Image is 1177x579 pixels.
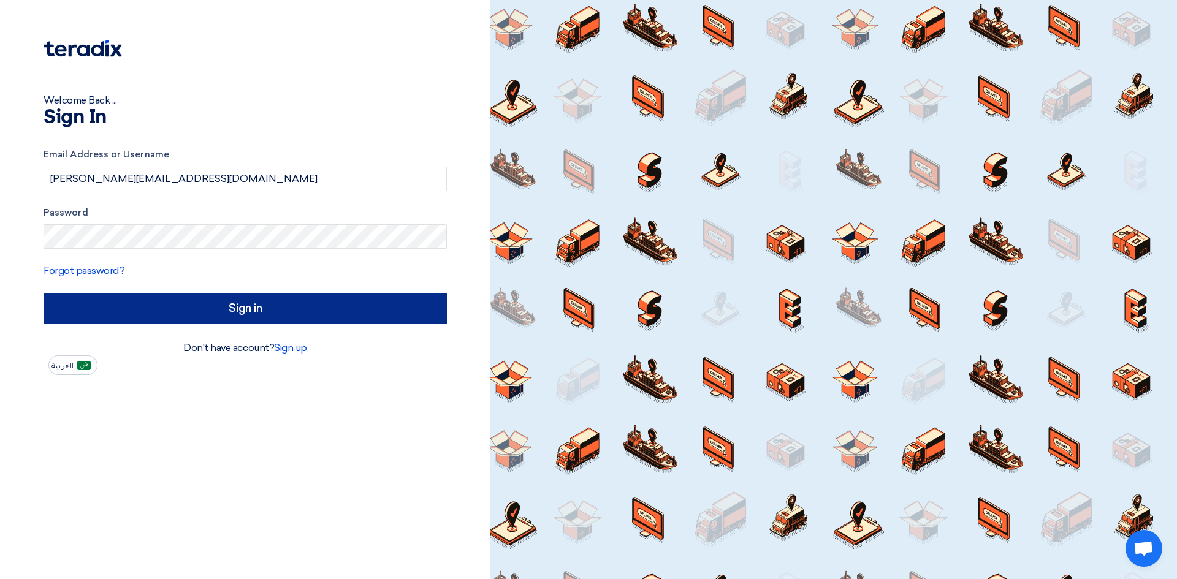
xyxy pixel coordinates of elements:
[44,206,447,220] label: Password
[44,265,124,276] a: Forgot password?
[77,361,91,370] img: ar-AR.png
[44,293,447,324] input: Sign in
[48,355,97,375] button: العربية
[274,342,307,354] a: Sign up
[1126,530,1162,567] a: Open chat
[44,148,447,162] label: Email Address or Username
[44,40,122,57] img: Teradix logo
[44,108,447,127] h1: Sign In
[44,93,447,108] div: Welcome Back ...
[44,167,447,191] input: Enter your business email or username
[51,361,74,370] span: العربية
[44,341,447,355] div: Don't have account?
